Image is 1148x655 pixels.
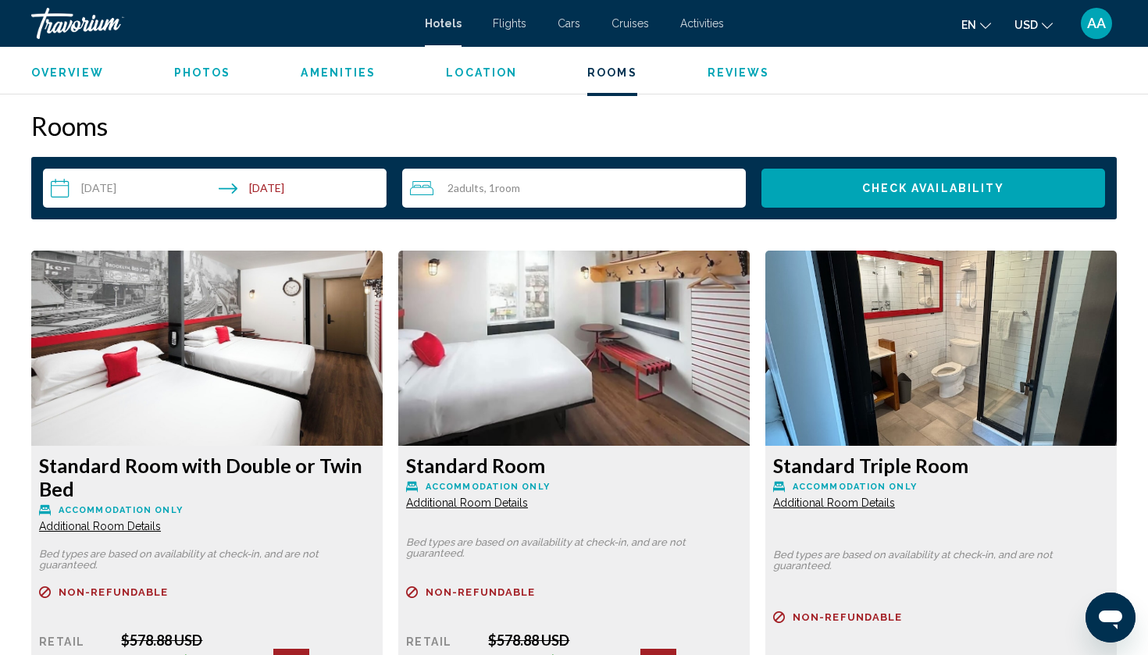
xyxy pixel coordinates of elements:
a: Travorium [31,8,409,39]
h3: Standard Triple Room [773,454,1109,477]
a: Hotels [425,17,462,30]
button: Change language [961,13,991,36]
span: Photos [174,66,231,79]
button: Amenities [301,66,376,80]
button: Rooms [587,66,637,80]
a: Activities [680,17,724,30]
div: Search widget [43,169,1105,208]
iframe: Кнопка запуска окна обмена сообщениями [1086,593,1136,643]
span: , 1 [484,182,520,194]
span: Accommodation Only [426,482,550,492]
a: Cruises [611,17,649,30]
img: d50eb9dc-1108-48a7-b217-13638bf7e9b5.jpeg [31,251,383,446]
button: Reviews [708,66,770,80]
span: Amenities [301,66,376,79]
span: Non-refundable [59,587,168,597]
div: $578.88 USD [488,632,742,649]
button: Location [446,66,517,80]
span: Accommodation Only [793,482,917,492]
span: Adults [454,181,484,194]
span: Additional Room Details [406,497,528,509]
span: en [961,19,976,31]
span: Non-refundable [793,612,902,622]
button: Overview [31,66,104,80]
span: Additional Room Details [39,520,161,532]
span: Non-refundable [426,587,535,597]
span: Reviews [708,66,770,79]
a: Cars [558,17,580,30]
span: Location [446,66,517,79]
span: USD [1014,19,1038,31]
img: ce51f649-838c-43a6-98b9-fb7dd78091cf.jpeg [765,251,1117,446]
span: Accommodation Only [59,505,183,515]
button: Change currency [1014,13,1053,36]
span: Overview [31,66,104,79]
p: Bed types are based on availability at check-in, and are not guaranteed. [406,537,742,559]
span: AA [1087,16,1106,31]
p: Bed types are based on availability at check-in, and are not guaranteed. [39,549,375,571]
span: Rooms [587,66,637,79]
button: Check Availability [761,169,1105,208]
a: Flights [493,17,526,30]
span: Check Availability [862,183,1005,195]
span: Room [495,181,520,194]
h3: Standard Room with Double or Twin Bed [39,454,375,500]
div: $578.88 USD [121,632,375,649]
button: Photos [174,66,231,80]
span: Additional Room Details [773,497,895,509]
button: Travelers: 2 adults, 0 children [402,169,746,208]
span: 2 [447,182,484,194]
button: Check-in date: Nov 4, 2025 Check-out date: Nov 7, 2025 [43,169,387,208]
img: 5b1c8cfc-86fc-4ced-aaa2-e8db6543dda3.jpeg [398,251,750,446]
p: Bed types are based on availability at check-in, and are not guaranteed. [773,550,1109,571]
button: User Menu [1076,7,1117,40]
h2: Rooms [31,110,1117,141]
h3: Standard Room [406,454,742,477]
